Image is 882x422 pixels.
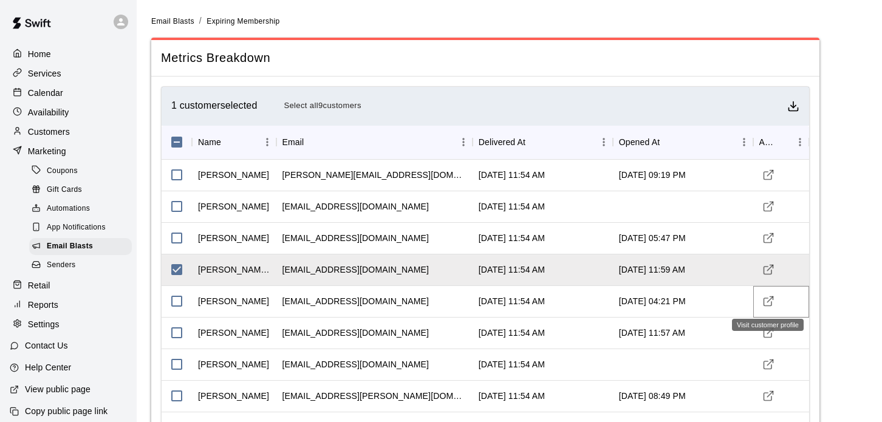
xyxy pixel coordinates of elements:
[613,125,753,159] div: Opened At
[29,200,137,219] a: Automations
[759,166,778,184] a: Visit customer profile
[282,295,429,307] div: rutnlori@verizon.net
[29,237,137,256] a: Email Blasts
[619,390,686,402] div: 2025/09/14 08:49 PM
[774,134,791,151] button: Sort
[28,67,61,80] p: Services
[759,125,774,159] div: Actions
[29,219,137,237] a: App Notifications
[25,339,68,352] p: Contact Us
[10,84,127,102] a: Calendar
[29,256,137,275] a: Senders
[10,123,127,141] div: Customers
[791,133,809,151] button: Menu
[198,295,269,307] div: Jeremy Rutledge
[47,203,90,215] span: Automations
[282,200,429,213] div: asparger@rocketmail.com
[479,232,545,244] div: 2025/09/14 11:54 AM
[29,162,137,180] a: Coupons
[198,327,269,339] div: Logan Taylor
[282,232,429,244] div: sakalabp@gmail.com
[192,125,276,159] div: Name
[479,200,545,213] div: 2025/09/14 11:54 AM
[28,126,70,138] p: Customers
[304,134,321,151] button: Sort
[221,134,238,151] button: Sort
[753,125,809,159] div: Actions
[151,16,194,26] a: Email Blasts
[25,405,108,417] p: Copy public page link
[759,229,778,247] a: Visit customer profile
[282,169,467,181] div: jamey@appraisalsva.com
[10,45,127,63] a: Home
[282,125,304,159] div: Email
[10,296,127,314] div: Reports
[759,355,778,373] a: Visit customer profile
[473,125,613,159] div: Delivered At
[619,125,660,159] div: Opened At
[198,358,269,370] div: Steven Mcbride
[759,292,778,310] a: Visit customer profile
[619,264,685,276] div: 2025/09/14 11:59 AM
[660,134,677,151] button: Sort
[281,97,364,115] button: Select all9customers
[732,319,804,331] div: Visit customer profile
[29,182,132,199] div: Gift Cards
[10,315,127,333] a: Settings
[282,327,429,339] div: logantaylor74@yahoo.com
[29,200,132,217] div: Automations
[29,238,132,255] div: Email Blasts
[28,87,63,99] p: Calendar
[759,197,778,216] a: Visit customer profile
[10,64,127,83] a: Services
[28,106,69,118] p: Availability
[10,276,127,294] a: Retail
[29,257,132,274] div: Senders
[25,361,71,373] p: Help Center
[28,299,58,311] p: Reports
[735,133,753,151] button: Menu
[151,17,194,26] span: Email Blasts
[25,383,91,395] p: View public page
[207,17,279,26] span: Expiring Membership
[282,358,429,370] div: hburgmcbride@gmail.com
[198,232,269,244] div: Brian Sakalas
[10,142,127,160] a: Marketing
[619,327,685,339] div: 2025/09/14 11:57 AM
[28,145,66,157] p: Marketing
[479,125,525,159] div: Delivered At
[161,50,810,66] span: Metrics Breakdown
[619,169,686,181] div: 2025/09/14 09:19 PM
[47,165,78,177] span: Coupons
[47,184,82,196] span: Gift Cards
[282,264,429,276] div: holdenalexandercuster@gmail.com
[525,134,542,151] button: Sort
[199,15,202,27] li: /
[759,324,778,342] a: Visit customer profile
[479,390,545,402] div: 2025/09/14 11:54 AM
[198,125,221,159] div: Name
[29,219,132,236] div: App Notifications
[28,318,60,330] p: Settings
[198,264,270,276] div: Holden Custer
[479,327,545,339] div: 2025/09/14 11:54 AM
[276,125,473,159] div: Email
[198,169,269,181] div: Jamey Leonard
[619,295,686,307] div: 2025/09/14 04:21 PM
[282,390,467,402] div: robinleonard@cox.net
[28,48,51,60] p: Home
[619,232,686,244] div: 2025/09/14 05:47 PM
[10,103,127,121] a: Availability
[47,240,93,253] span: Email Blasts
[47,259,76,271] span: Senders
[454,133,473,151] button: Menu
[759,260,778,279] a: Visit customer profile
[479,264,545,276] div: 2025/09/14 11:54 AM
